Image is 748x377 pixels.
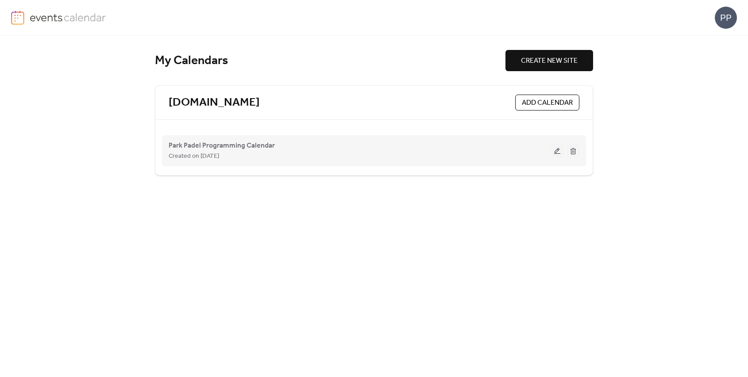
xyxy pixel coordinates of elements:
[169,95,260,110] a: [DOMAIN_NAME]
[169,151,219,162] span: Created on [DATE]
[715,7,737,29] div: PP
[521,56,578,66] span: CREATE NEW SITE
[155,53,505,69] div: My Calendars
[11,11,24,25] img: logo
[169,141,275,151] span: Park Padel Programming Calendar
[30,11,106,24] img: logo-type
[505,50,593,71] button: CREATE NEW SITE
[169,143,275,148] a: Park Padel Programming Calendar
[515,95,579,110] button: ADD CALENDAR
[522,98,573,108] span: ADD CALENDAR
